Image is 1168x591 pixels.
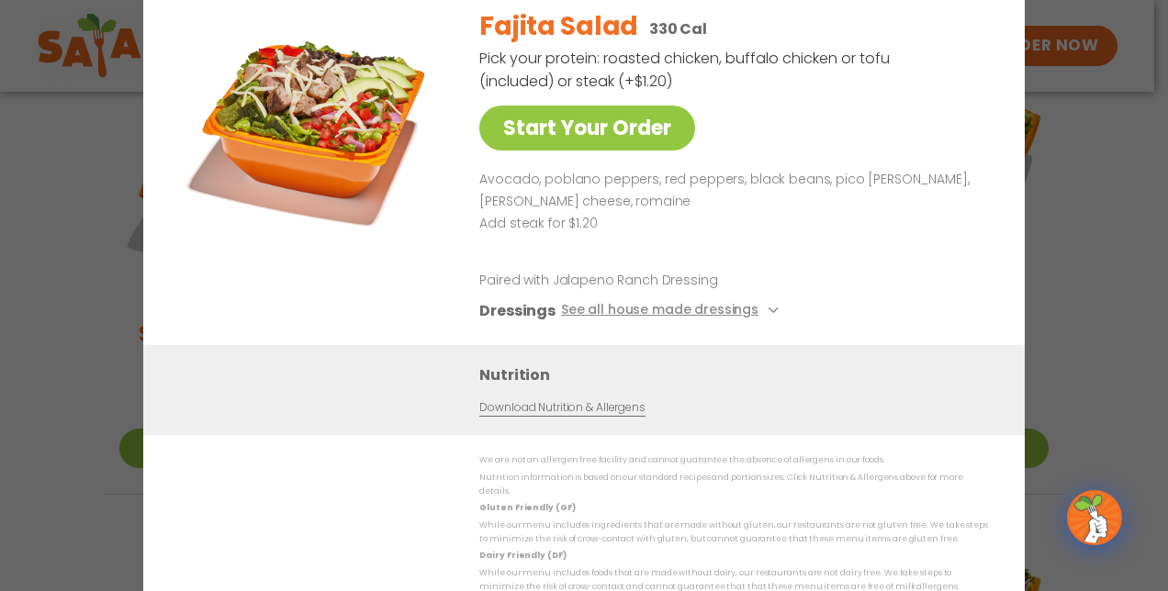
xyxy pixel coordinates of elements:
p: We are not an allergen free facility and cannot guarantee the absence of allergens in our foods. [479,454,988,468]
a: Download Nutrition & Allergens [479,400,645,418]
strong: Gluten Friendly (GF) [479,503,575,514]
a: Start Your Order [479,106,695,151]
p: Nutrition information is based on our standard recipes and portion sizes. Click Nutrition & Aller... [479,471,988,499]
h3: Dressings [479,300,556,323]
p: Paired with Jalapeno Ranch Dressing [479,272,819,291]
p: Pick your protein: roasted chicken, buffalo chicken or tofu (included) or steak (+$1.20) [479,47,893,93]
button: See all house made dressings [561,300,784,323]
img: wpChatIcon [1069,492,1120,543]
p: Avocado, poblano peppers, red peppers, black beans, pico [PERSON_NAME], [PERSON_NAME] cheese, rom... [479,169,981,213]
strong: Dairy Friendly (DF) [479,551,566,562]
p: Add steak for $1.20 [479,213,981,235]
h3: Nutrition [479,364,997,387]
p: While our menu includes ingredients that are made without gluten, our restaurants are not gluten ... [479,519,988,547]
h2: Fajita Salad [479,7,638,46]
p: 330 Cal [649,17,707,40]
